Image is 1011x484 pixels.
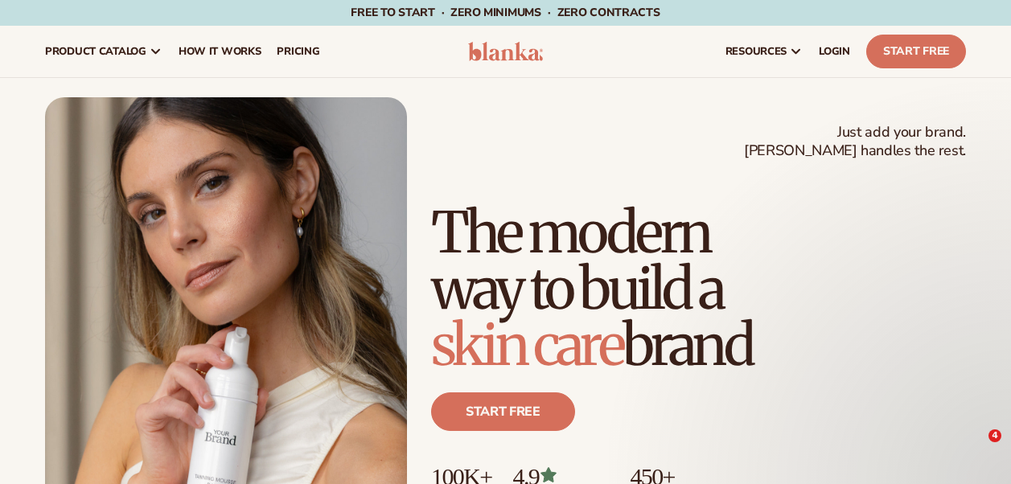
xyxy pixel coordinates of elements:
[431,392,575,431] a: Start free
[819,45,850,58] span: LOGIN
[171,26,269,77] a: How It Works
[45,45,146,58] span: product catalog
[811,26,858,77] a: LOGIN
[744,123,966,161] span: Just add your brand. [PERSON_NAME] handles the rest.
[269,26,327,77] a: pricing
[725,45,787,58] span: resources
[179,45,261,58] span: How It Works
[431,204,966,373] h1: The modern way to build a brand
[956,429,994,468] iframe: Intercom live chat
[37,26,171,77] a: product catalog
[468,42,544,61] img: logo
[988,429,1001,442] span: 4
[717,26,811,77] a: resources
[866,35,966,68] a: Start Free
[431,310,623,380] span: skin care
[351,5,660,20] span: Free to start · ZERO minimums · ZERO contracts
[277,45,319,58] span: pricing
